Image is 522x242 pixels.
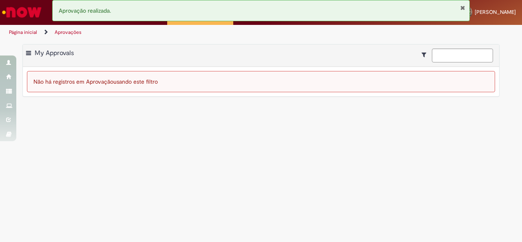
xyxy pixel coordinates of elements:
div: Não há registros em Aprovação [27,71,495,92]
button: Fechar Notificação [460,4,465,11]
span: Aprovação realizada. [59,7,111,14]
i: Mostrar filtros para: Suas Solicitações [422,52,430,58]
ul: Trilhas de página [6,25,342,40]
span: My Approvals [35,49,74,57]
span: usando este filtro [113,78,158,85]
span: [PERSON_NAME] [475,9,516,16]
img: ServiceNow [1,4,43,20]
a: Aprovações [55,29,82,36]
a: Página inicial [9,29,37,36]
